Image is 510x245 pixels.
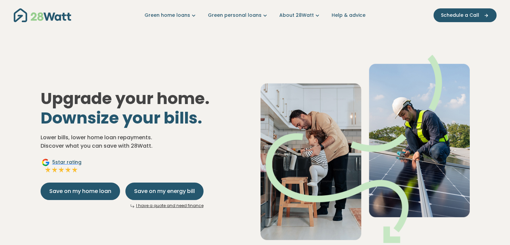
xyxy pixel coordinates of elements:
[441,12,479,19] span: Schedule a Call
[208,12,269,19] a: Green personal loans
[14,8,71,22] img: 28Watt
[71,166,78,173] img: Full star
[125,183,204,200] button: Save on my energy bill
[134,187,195,195] span: Save on my energy bill
[58,166,65,173] img: Full star
[332,12,365,19] a: Help & advice
[136,203,204,208] a: I have a quote and need finance
[41,183,120,200] button: Save on my home loan
[49,187,111,195] span: Save on my home loan
[51,166,58,173] img: Full star
[434,8,497,22] button: Schedule a Call
[261,55,470,243] img: Dad helping toddler
[41,107,202,129] span: Downsize your bills.
[14,7,497,24] nav: Main navigation
[42,158,50,166] img: Google
[41,158,82,175] a: Google5star ratingFull starFull starFull starFull starFull star
[41,89,250,128] h1: Upgrade your home.
[41,133,250,150] p: Lower bills, lower home loan repayments. Discover what you can save with 28Watt.
[145,12,197,19] a: Green home loans
[279,12,321,19] a: About 28Watt
[45,166,51,173] img: Full star
[52,159,81,166] span: 5 star rating
[65,166,71,173] img: Full star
